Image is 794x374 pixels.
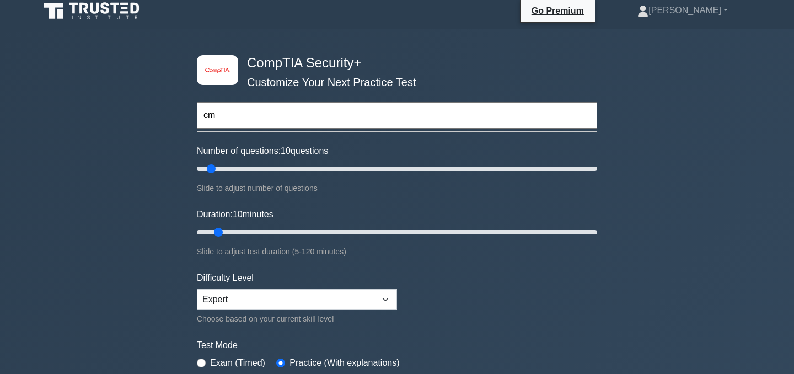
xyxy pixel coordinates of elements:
[525,4,591,18] a: Go Premium
[197,208,273,221] label: Duration: minutes
[197,145,328,158] label: Number of questions: questions
[281,146,291,156] span: 10
[197,339,597,352] label: Test Mode
[243,55,543,71] h4: CompTIA Security+
[197,102,597,129] input: Start typing to filter on topic or concept...
[197,312,397,325] div: Choose based on your current skill level
[289,356,399,370] label: Practice (With explanations)
[233,210,243,219] span: 10
[197,245,597,258] div: Slide to adjust test duration (5-120 minutes)
[210,356,265,370] label: Exam (Timed)
[197,271,254,285] label: Difficulty Level
[197,181,597,195] div: Slide to adjust number of questions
